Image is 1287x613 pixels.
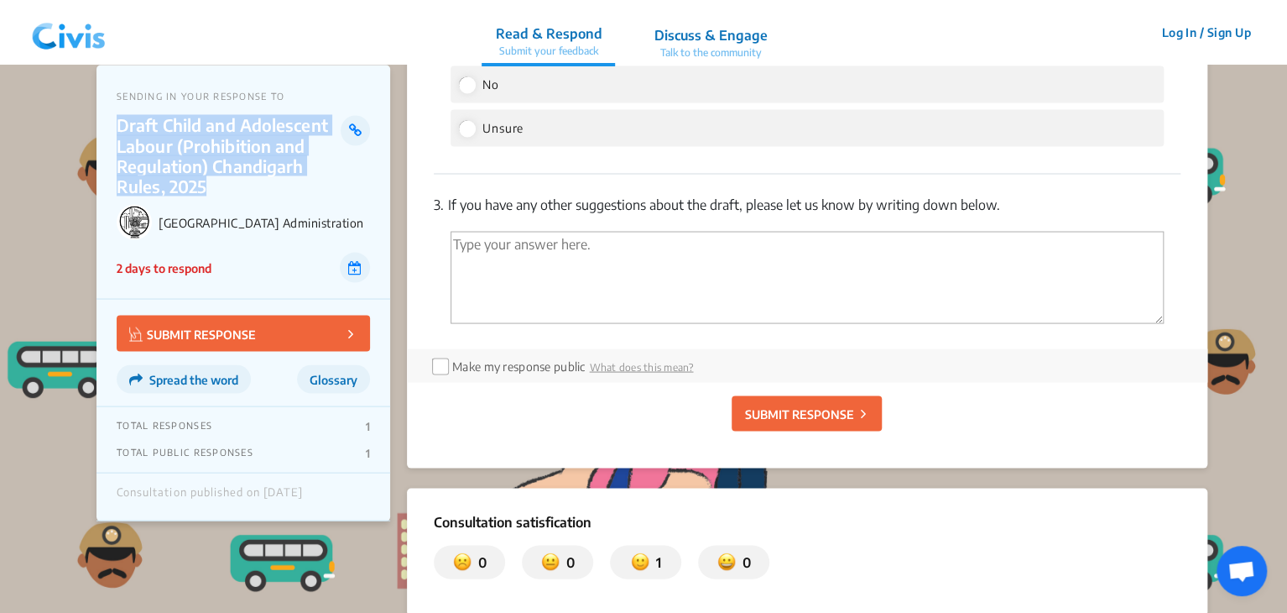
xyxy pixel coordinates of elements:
[310,372,357,386] span: Glossary
[159,215,370,229] p: [GEOGRAPHIC_DATA] Administration
[452,359,585,373] label: Make my response public
[117,315,370,351] button: SUBMIT RESPONSE
[495,24,602,44] p: Read & Respond
[732,396,882,431] button: SUBMIT RESPONSE
[482,121,524,135] span: Unsure
[117,485,303,507] div: Consultation published on [DATE]
[736,552,751,572] p: 0
[117,364,251,393] button: Spread the word
[129,323,256,343] p: SUBMIT RESPONSE
[117,259,211,276] p: 2 days to respond
[149,372,238,386] span: Spread the word
[129,327,143,341] img: Vector.jpg
[560,552,575,572] p: 0
[482,77,499,92] span: No
[434,196,444,212] span: 3.
[459,120,474,135] input: Unsure
[366,419,370,432] p: 1
[495,44,602,59] p: Submit your feedback
[117,115,341,196] p: Draft Child and Adolescent Labour (Prohibition and Regulation) Chandigarh Rules, 2025
[434,511,1180,532] p: Consultation satisfication
[649,552,661,572] p: 1
[717,552,736,572] img: satisfied.svg
[654,25,767,45] p: Discuss & Engage
[590,360,694,373] span: What does this mean?
[117,419,212,432] p: TOTAL RESPONSES
[541,552,560,572] img: somewhat_dissatisfied.svg
[1150,19,1262,45] button: Log In / Sign Up
[366,446,370,459] p: 1
[117,204,152,239] img: Chandigarh Administration logo
[459,76,474,92] input: No
[434,194,1180,214] p: If you have any other suggestions about the draft, please let us know by writing down below.
[631,552,649,572] img: somewhat_satisfied.svg
[1217,546,1267,596] div: Open chat
[744,405,853,422] p: SUBMIT RESPONSE
[297,364,370,393] button: Glossary
[472,552,487,572] p: 0
[117,446,253,459] p: TOTAL PUBLIC RESPONSES
[117,91,370,102] p: SENDING IN YOUR RESPONSE TO
[451,231,1164,323] textarea: 'Type your answer here.' | translate
[654,45,767,60] p: Talk to the community
[453,552,472,572] img: dissatisfied.svg
[25,8,112,58] img: navlogo.png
